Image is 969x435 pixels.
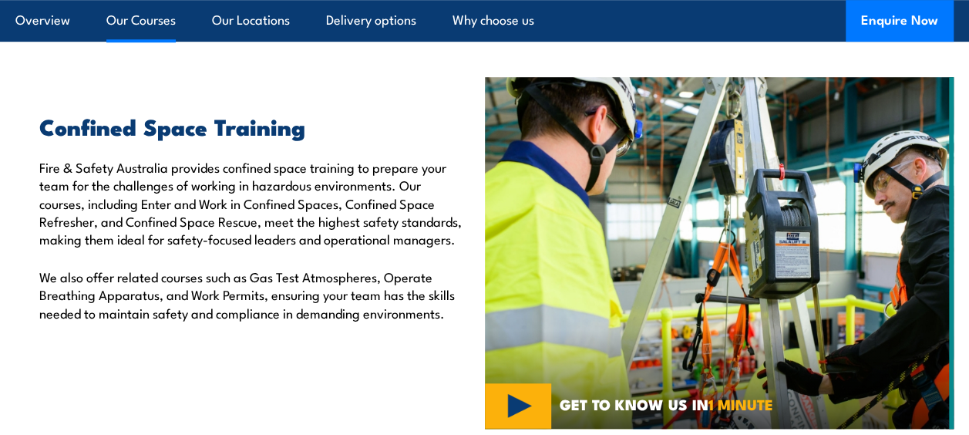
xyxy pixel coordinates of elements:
p: We also offer related courses such as Gas Test Atmospheres, Operate Breathing Apparatus, and Work... [39,268,462,322]
span: GET TO KNOW US IN [560,397,773,411]
img: Confined Space Courses Australia [485,77,954,429]
h2: Confined Space Training [39,116,462,136]
p: Fire & Safety Australia provides confined space training to prepare your team for the challenges ... [39,158,462,248]
strong: 1 MINUTE [708,393,773,415]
